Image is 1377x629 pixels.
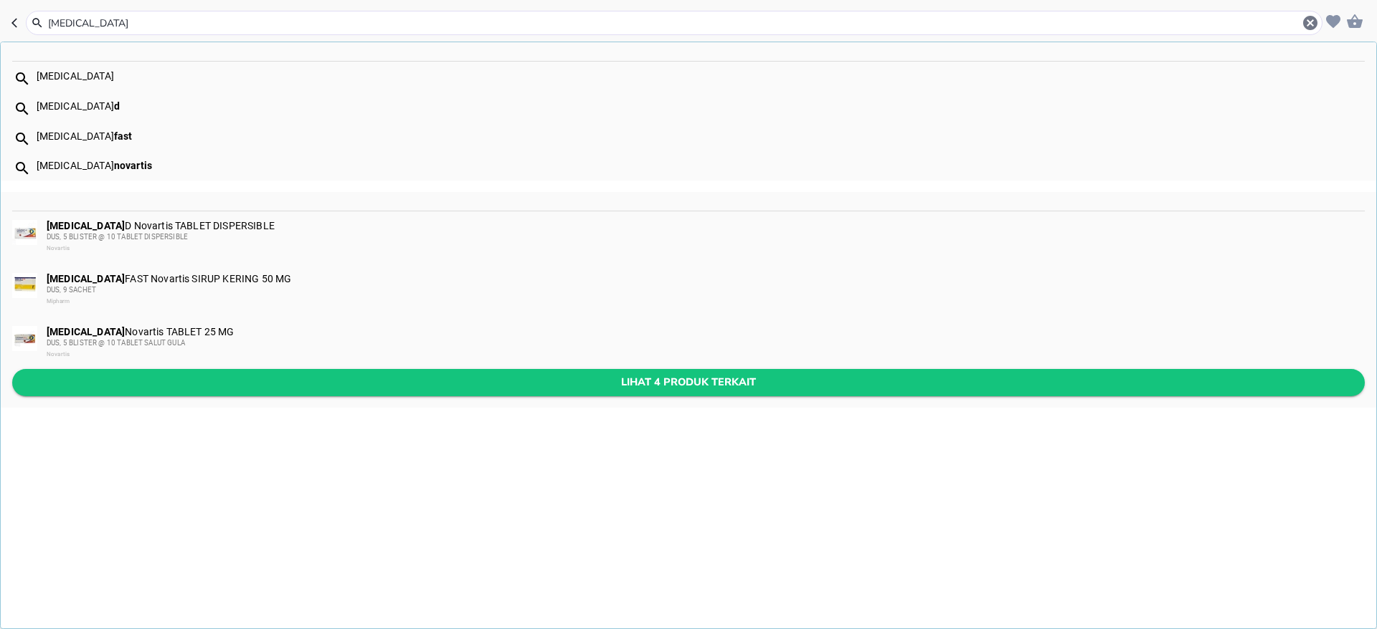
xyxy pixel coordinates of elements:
[47,220,1363,254] div: D Novartis TABLET DISPERSIBLE
[47,326,125,337] b: [MEDICAL_DATA]
[37,100,1364,112] div: [MEDICAL_DATA]
[47,245,70,251] span: Novartis
[47,273,125,284] b: [MEDICAL_DATA]
[47,339,185,347] span: DUS, 5 BLISTER @ 10 TABLET SALUT GULA
[114,160,152,171] b: novartis
[47,326,1363,360] div: Novartis TABLET 25 MG
[47,220,125,231] b: [MEDICAL_DATA]
[114,130,133,142] b: fast
[47,351,70,357] span: Novartis
[24,373,1353,391] span: Lihat 4 produk terkait
[47,298,70,304] span: Mipharm
[47,273,1363,307] div: FAST Novartis SIRUP KERING 50 MG
[114,100,120,112] b: d
[47,233,188,241] span: DUS, 5 BLISTER @ 10 TABLET DISPERSIBLE
[47,286,96,294] span: DUS, 9 SACHET
[37,160,1364,171] div: [MEDICAL_DATA]
[47,16,1302,31] input: Cari 4000+ produk di sini
[12,369,1365,395] button: Lihat 4 produk terkait
[37,130,1364,142] div: [MEDICAL_DATA]
[37,70,1364,82] div: [MEDICAL_DATA]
